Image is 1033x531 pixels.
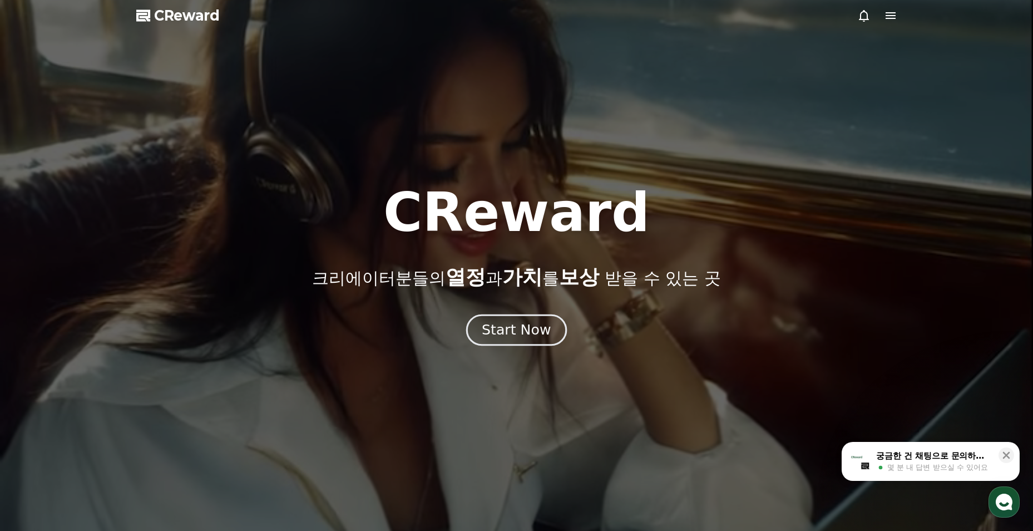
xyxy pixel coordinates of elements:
a: 대화 [73,353,144,381]
span: 가치 [502,265,542,288]
span: 설정 [172,370,185,378]
span: 보상 [559,265,599,288]
a: 설정 [144,353,214,381]
span: 열정 [446,265,486,288]
a: CReward [136,7,220,24]
h1: CReward [383,186,650,239]
div: Start Now [482,321,551,340]
p: 크리에이터분들의 과 를 받을 수 있는 곳 [312,266,720,288]
a: 홈 [3,353,73,381]
span: 홈 [35,370,42,378]
a: Start Now [468,326,565,337]
span: CReward [154,7,220,24]
button: Start Now [466,314,567,346]
span: 대화 [102,370,115,379]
